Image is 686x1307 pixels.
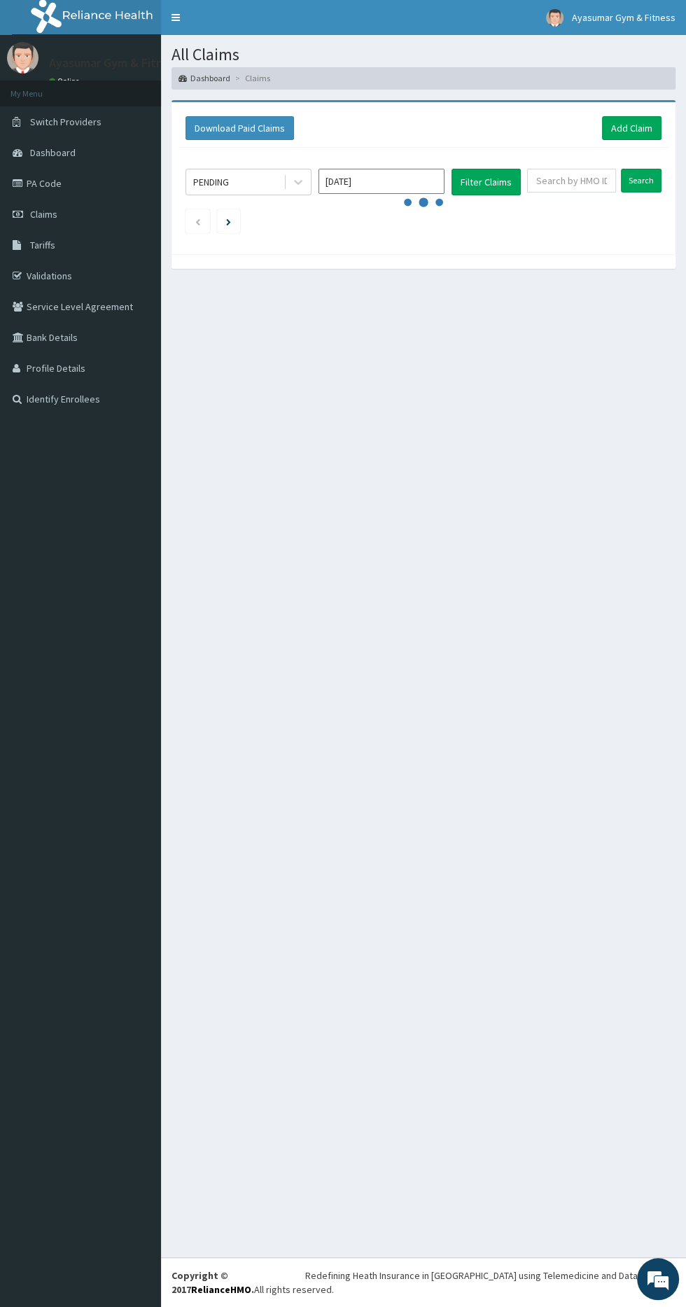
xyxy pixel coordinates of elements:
[185,116,294,140] button: Download Paid Claims
[49,57,181,69] p: Ayasumar Gym & Fitness
[602,116,661,140] a: Add Claim
[546,9,563,27] img: User Image
[191,1283,251,1296] a: RelianceHMO
[572,11,675,24] span: Ayasumar Gym & Fitness
[318,169,444,194] input: Select Month and Year
[171,46,675,64] h1: All Claims
[402,181,444,223] svg: audio-loading
[195,215,201,228] a: Previous page
[451,169,521,195] button: Filter Claims
[527,169,616,193] input: Search by HMO ID
[30,116,101,128] span: Switch Providers
[193,175,229,189] div: PENDING
[30,208,57,221] span: Claims
[178,72,230,84] a: Dashboard
[305,1268,675,1282] div: Redefining Heath Insurance in [GEOGRAPHIC_DATA] using Telemedicine and Data Science!
[226,215,231,228] a: Next page
[232,72,270,84] li: Claims
[30,146,76,159] span: Dashboard
[621,169,661,193] input: Search
[171,1269,254,1296] strong: Copyright © 2017 .
[49,76,83,86] a: Online
[7,42,38,74] img: User Image
[161,1257,686,1307] footer: All rights reserved.
[30,239,55,251] span: Tariffs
